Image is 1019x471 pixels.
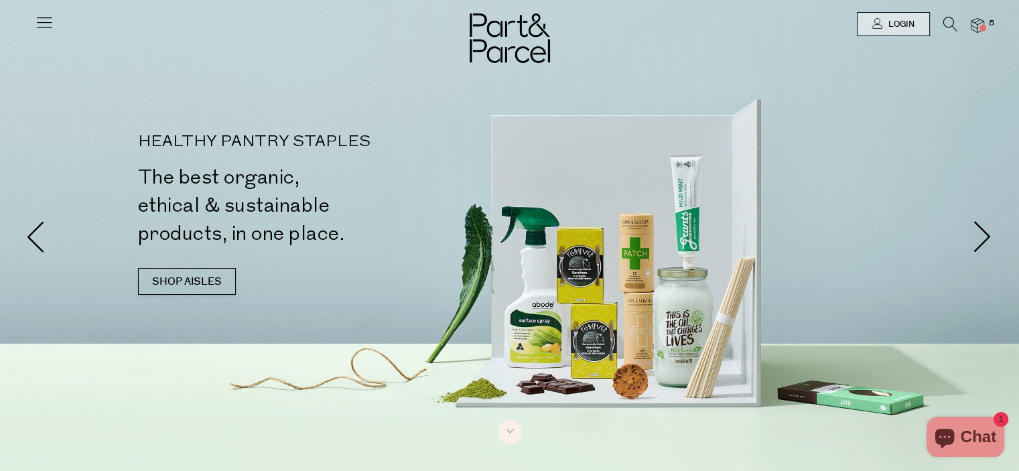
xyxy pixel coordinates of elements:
h2: The best organic, ethical & sustainable products, in one place. [138,163,515,248]
img: Part&Parcel [470,13,550,63]
inbox-online-store-chat: Shopify online store chat [923,417,1008,460]
a: SHOP AISLES [138,268,236,295]
span: 5 [986,17,998,29]
span: Login [885,19,914,30]
a: 5 [971,18,984,32]
a: Login [857,12,930,36]
p: HEALTHY PANTRY STAPLES [138,134,515,150]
